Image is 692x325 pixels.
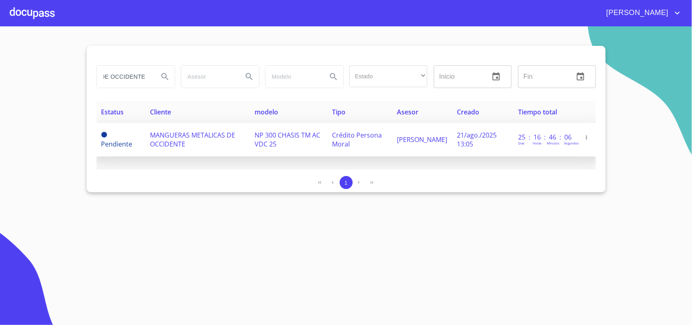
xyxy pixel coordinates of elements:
input: search [97,66,152,88]
span: Creado [457,108,479,116]
span: [PERSON_NAME] [397,135,447,144]
span: [PERSON_NAME] [600,6,673,19]
span: Tipo [332,108,345,116]
span: Pendiente [101,132,107,138]
span: Crédito Persona Moral [332,131,382,149]
span: 21/ago./2025 13:05 [457,131,497,149]
input: search [266,66,321,88]
span: Cliente [150,108,171,116]
p: Horas [533,141,542,145]
span: MANGUERAS METALICAS DE OCCIDENTE [150,131,235,149]
button: 1 [340,176,353,189]
button: Search [324,67,343,86]
p: Segundos [564,141,579,145]
p: 25 : 16 : 46 : 06 [518,133,573,142]
button: Search [155,67,175,86]
p: Minutos [547,141,559,145]
input: search [181,66,236,88]
span: modelo [255,108,278,116]
button: account of current user [600,6,682,19]
span: Estatus [101,108,124,116]
button: Search [240,67,259,86]
span: 1 [345,180,347,186]
span: Pendiente [101,140,133,149]
span: Asesor [397,108,418,116]
span: NP 300 CHASIS TM AC VDC 25 [255,131,320,149]
div: ​ [349,65,427,87]
span: Tiempo total [518,108,557,116]
p: Dias [518,141,525,145]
